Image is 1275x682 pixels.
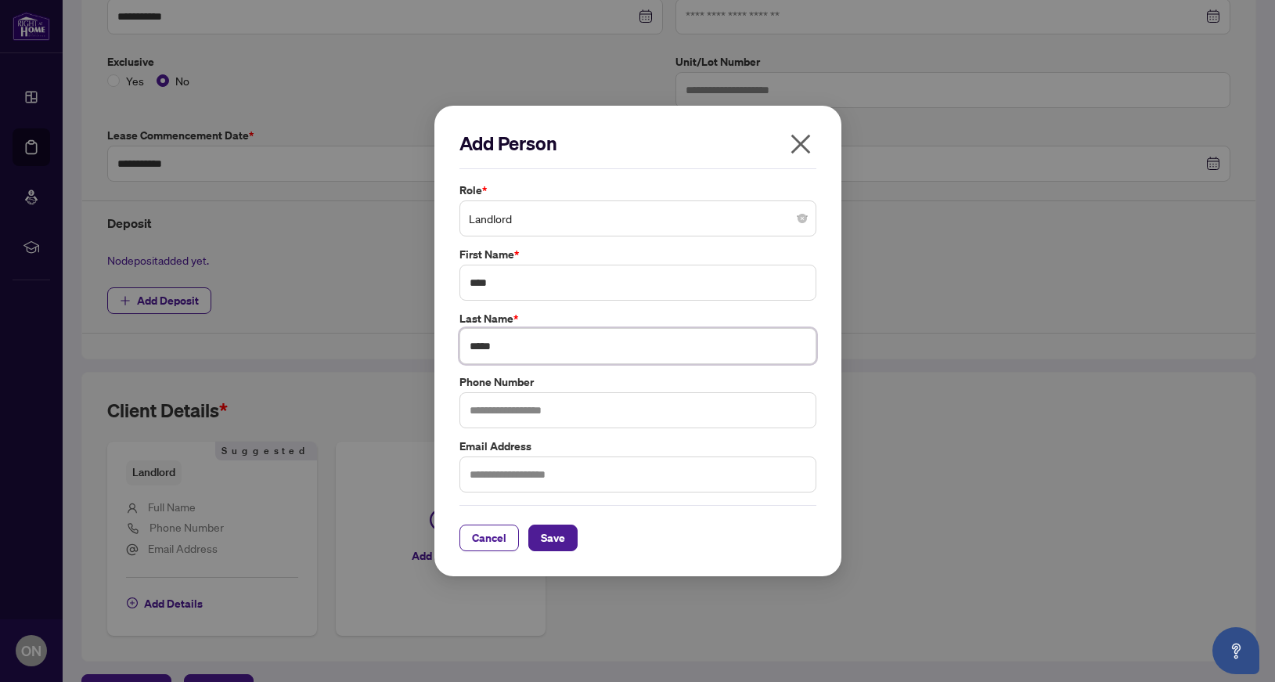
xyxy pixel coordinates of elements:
label: Email Address [459,438,816,455]
span: Save [541,525,565,550]
span: close [788,132,813,157]
button: Cancel [459,525,519,551]
h2: Add Person [459,131,816,156]
span: close-circle [798,214,807,223]
button: Save [528,525,578,551]
span: Cancel [472,525,506,550]
label: Phone Number [459,373,816,391]
label: Last Name [459,310,816,327]
span: Landlord [469,204,807,233]
label: Role [459,182,816,199]
label: First Name [459,246,816,263]
button: Open asap [1212,627,1259,674]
